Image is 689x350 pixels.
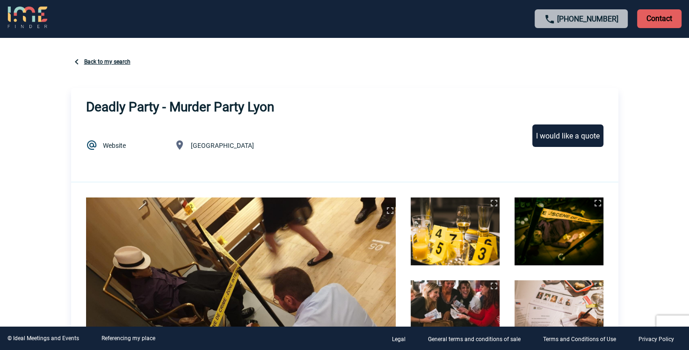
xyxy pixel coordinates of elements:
[7,335,79,342] div: © Ideal Meetings and Events
[536,334,631,343] a: Terms and Conditions of Use
[86,99,274,115] h3: Deadly Party - Murder Party Lyon
[637,9,682,28] p: Contact
[428,336,521,343] p: General terms and conditions of sale
[384,334,421,343] a: Legal
[102,335,155,342] a: Referencing my place
[103,142,126,149] a: Website
[544,14,555,25] img: call-24-px.png
[631,334,689,343] a: Privacy Policy
[84,58,131,65] a: Back to my search
[532,124,603,147] div: I would like a quote
[557,15,618,23] a: [PHONE_NUMBER]
[191,142,254,149] span: [GEOGRAPHIC_DATA]
[421,334,536,343] a: General terms and conditions of sale
[638,336,674,343] p: Privacy Policy
[392,336,406,343] p: Legal
[543,336,616,343] p: Terms and Conditions of Use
